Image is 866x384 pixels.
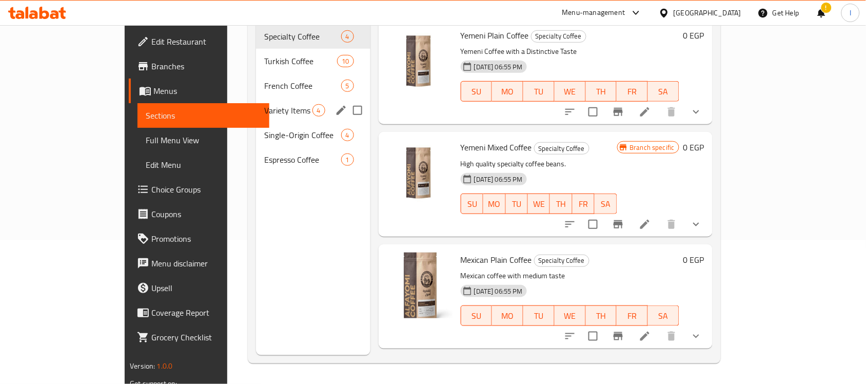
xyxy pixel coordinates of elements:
[534,142,589,155] div: Specialty Coffee
[599,197,613,212] span: SA
[312,104,325,117] div: items
[461,81,493,102] button: SU
[146,134,261,146] span: Full Menu View
[151,233,261,245] span: Promotions
[470,286,527,296] span: [DATE] 06:55 PM
[137,128,269,152] a: Full Menu View
[129,54,269,79] a: Branches
[492,81,523,102] button: MO
[337,55,353,67] div: items
[264,55,337,67] span: Turkish Coffee
[151,208,261,220] span: Coupons
[461,140,532,155] span: Yemeni Mixed Coffee
[510,197,524,212] span: TU
[129,29,269,54] a: Edit Restaurant
[157,359,173,373] span: 1.0.0
[582,214,604,235] span: Select to update
[461,158,617,170] p: High quality specialty coffee beans.
[129,251,269,276] a: Menu disclaimer
[342,130,353,140] span: 4
[621,84,644,99] span: FR
[559,84,582,99] span: WE
[129,325,269,350] a: Grocery Checklist
[523,305,555,326] button: TU
[590,309,613,323] span: TH
[129,202,269,226] a: Coupons
[850,7,851,18] span: I
[151,306,261,319] span: Coverage Report
[674,7,741,18] div: [GEOGRAPHIC_DATA]
[342,155,353,165] span: 1
[470,175,527,184] span: [DATE] 06:55 PM
[617,305,648,326] button: FR
[256,49,370,73] div: Turkish Coffee10
[313,106,325,116] span: 4
[606,324,631,349] button: Branch-specific-item
[555,81,586,102] button: WE
[129,79,269,103] a: Menus
[256,24,370,49] div: Specialty Coffee4
[558,100,582,124] button: sort-choices
[153,85,261,97] span: Menus
[550,194,572,214] button: TH
[558,212,582,237] button: sort-choices
[151,331,261,343] span: Grocery Checklist
[586,305,617,326] button: TH
[341,30,354,43] div: items
[648,81,679,102] button: SA
[151,282,261,294] span: Upsell
[465,309,488,323] span: SU
[129,177,269,202] a: Choice Groups
[595,194,617,214] button: SA
[652,84,675,99] span: SA
[341,129,354,141] div: items
[264,129,341,141] span: Single-Origin Coffee
[523,81,555,102] button: TU
[151,183,261,196] span: Choice Groups
[684,100,708,124] button: show more
[461,270,679,282] p: Mexican coffee with medium taste
[558,324,582,349] button: sort-choices
[652,309,675,323] span: SA
[470,62,527,72] span: [DATE] 06:55 PM
[582,101,604,123] span: Select to update
[137,152,269,177] a: Edit Menu
[151,35,261,48] span: Edit Restaurant
[129,300,269,325] a: Coverage Report
[387,28,452,94] img: Yemeni Plain Coffee
[465,84,488,99] span: SU
[387,140,452,206] img: Yemeni Mixed Coffee
[129,276,269,300] a: Upsell
[333,103,349,118] button: edit
[387,253,452,318] img: Mexican Plain Coffee
[659,212,684,237] button: delete
[531,30,586,43] div: Specialty Coffee
[535,255,589,266] span: Specialty Coffee
[264,104,312,117] span: Variety Items
[256,20,370,176] nav: Menu sections
[256,147,370,172] div: Espresso Coffee1
[496,84,519,99] span: MO
[341,80,354,92] div: items
[338,56,353,66] span: 10
[461,28,529,43] span: Yemeni Plain Coffee
[626,143,679,152] span: Branch specific
[256,98,370,123] div: Variety Items4edit
[492,305,523,326] button: MO
[684,324,708,349] button: show more
[559,309,582,323] span: WE
[554,197,568,212] span: TH
[690,330,702,342] svg: Show Choices
[683,253,704,267] h6: 0 EGP
[639,106,651,118] a: Edit menu item
[690,218,702,231] svg: Show Choices
[487,197,501,212] span: MO
[659,100,684,124] button: delete
[606,212,631,237] button: Branch-specific-item
[659,324,684,349] button: delete
[684,212,708,237] button: show more
[534,255,589,267] div: Specialty Coffee
[256,73,370,98] div: French Coffee5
